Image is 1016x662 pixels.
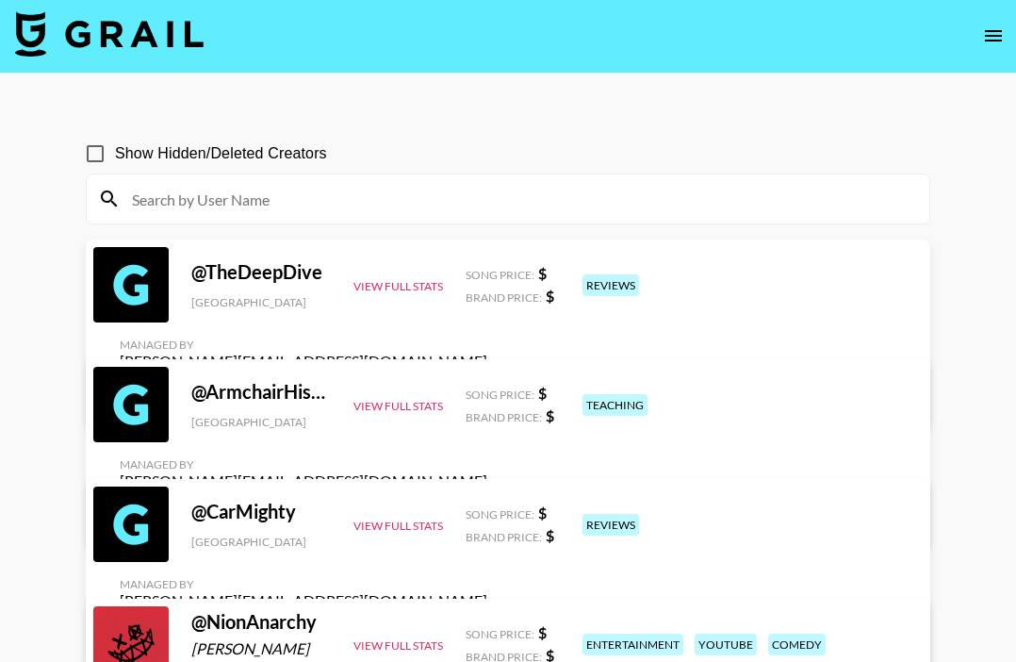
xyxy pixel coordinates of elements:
[582,634,683,655] div: entertainment
[121,184,918,214] input: Search by User Name
[582,274,639,296] div: reviews
[975,17,1012,55] button: open drawer
[120,577,487,591] div: Managed By
[191,610,331,634] div: @ NionAnarchy
[353,519,443,533] button: View Full Stats
[695,634,757,655] div: youtube
[120,591,487,610] div: [PERSON_NAME][EMAIL_ADDRESS][DOMAIN_NAME]
[768,634,826,655] div: comedy
[466,388,534,402] span: Song Price:
[466,268,534,282] span: Song Price:
[353,399,443,413] button: View Full Stats
[191,500,331,523] div: @ CarMighty
[353,279,443,293] button: View Full Stats
[538,504,547,521] strong: $
[191,260,331,284] div: @ TheDeepDive
[120,338,487,352] div: Managed By
[546,406,554,424] strong: $
[546,526,554,544] strong: $
[191,535,331,549] div: [GEOGRAPHIC_DATA]
[120,457,487,472] div: Managed By
[15,11,204,57] img: Grail Talent
[466,290,542,305] span: Brand Price:
[115,142,327,165] span: Show Hidden/Deleted Creators
[191,639,331,658] div: [PERSON_NAME]
[353,638,443,653] button: View Full Stats
[466,507,534,521] span: Song Price:
[538,623,547,641] strong: $
[538,264,547,282] strong: $
[466,627,534,641] span: Song Price:
[466,410,542,424] span: Brand Price:
[538,384,547,402] strong: $
[191,415,331,429] div: [GEOGRAPHIC_DATA]
[191,295,331,309] div: [GEOGRAPHIC_DATA]
[582,394,647,416] div: teaching
[120,472,487,490] div: [PERSON_NAME][EMAIL_ADDRESS][DOMAIN_NAME]
[191,380,331,404] div: @ ArmchairHistorian
[582,514,639,536] div: reviews
[466,530,542,544] span: Brand Price:
[546,287,554,305] strong: $
[120,352,487,371] div: [PERSON_NAME][EMAIL_ADDRESS][DOMAIN_NAME]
